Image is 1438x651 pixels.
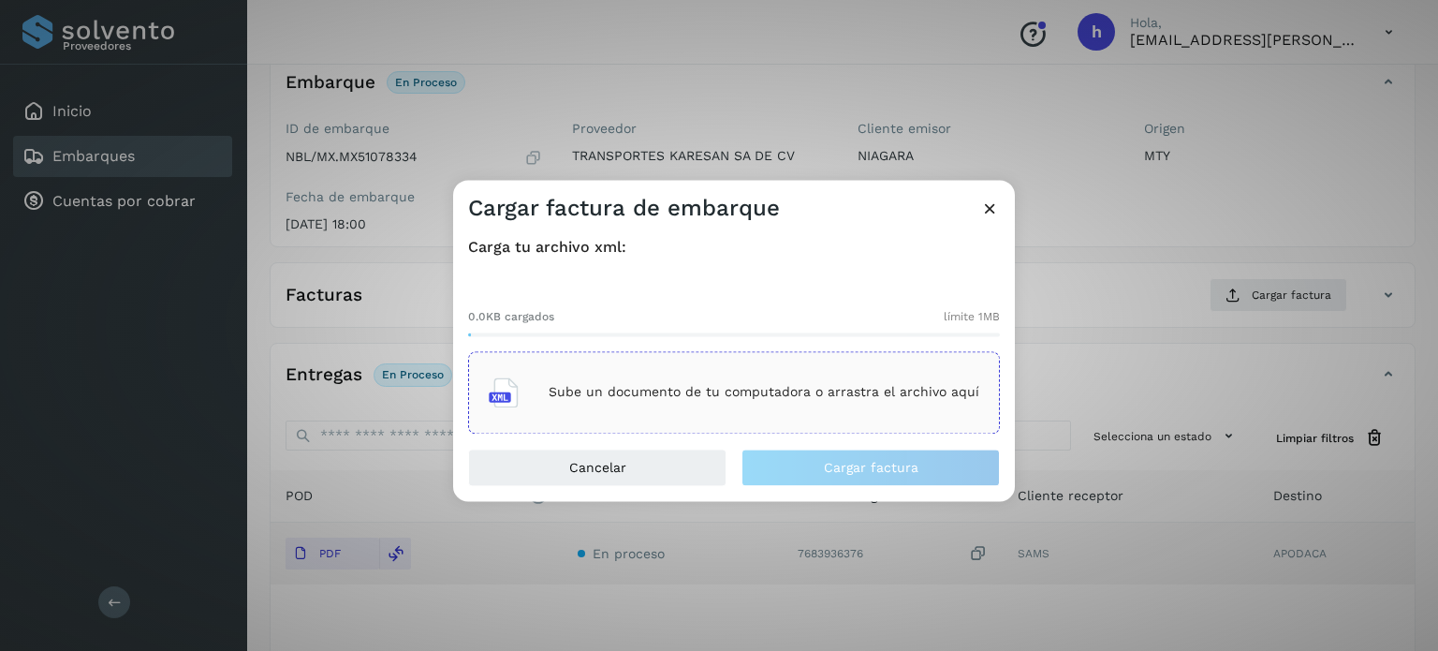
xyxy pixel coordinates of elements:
[468,449,726,486] button: Cancelar
[549,385,979,401] p: Sube un documento de tu computadora o arrastra el archivo aquí
[741,449,1000,486] button: Cargar factura
[468,308,554,325] span: 0.0KB cargados
[824,461,918,474] span: Cargar factura
[569,461,626,474] span: Cancelar
[468,195,780,222] h3: Cargar factura de embarque
[944,308,1000,325] span: límite 1MB
[468,238,1000,256] h4: Carga tu archivo xml:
